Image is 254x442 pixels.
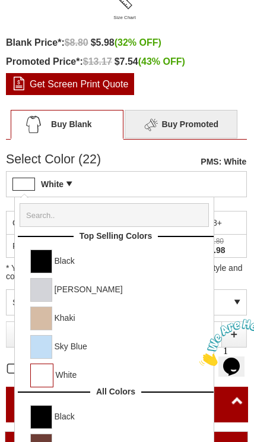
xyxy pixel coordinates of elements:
div: Select Color (22) [6,153,247,171]
span: Buy Blank [11,110,123,140]
a: [PERSON_NAME] [55,278,224,301]
span: $8.80 [65,37,88,48]
a: Khaki [55,307,224,329]
span: $8.80 [186,237,245,245]
td: Price [7,235,55,258]
div: PMS: White [195,157,246,166]
a: Sky Blue [55,335,224,358]
div: Size : [6,289,247,315]
a: Black [55,250,224,272]
td: Quantity [7,211,55,235]
span: Blank Price*: [6,37,65,48]
span: $5.98 [204,245,225,255]
input: Search.. [20,203,209,227]
span: Buy Promoted [125,110,237,138]
span: 1 [5,5,9,15]
span: $7.54 [115,56,138,67]
span: $5.98 [91,37,115,48]
span: Promoted Price*: [6,56,83,67]
a: Get Screen Print Quote [6,73,134,95]
span: Top Selling Colors [74,231,158,241]
span: $13.17 [83,56,112,67]
span: (32% OFF) [115,37,161,48]
img: Chat attention grabber [5,5,78,52]
div: White [41,178,63,190]
span: (43% OFF) [138,56,185,67]
td: 18+ [183,211,247,235]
